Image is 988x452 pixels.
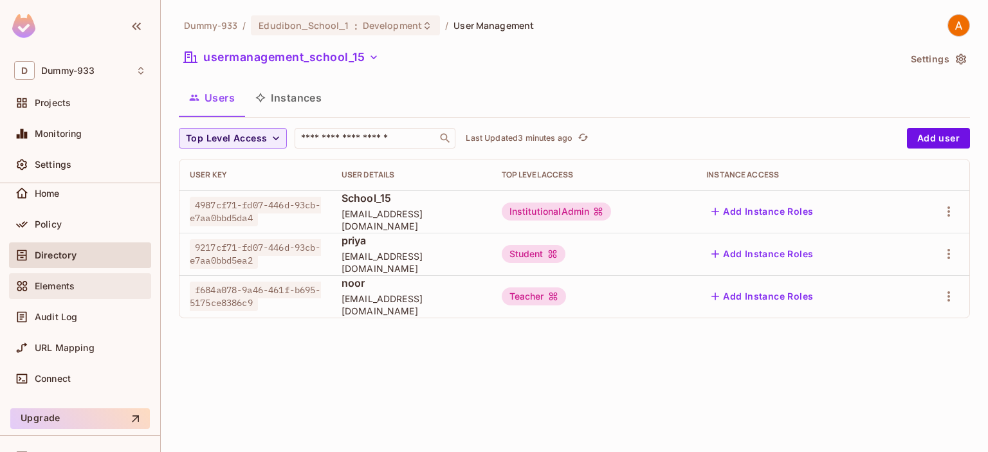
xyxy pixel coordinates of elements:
button: Upgrade [10,408,150,429]
div: Top Level Access [502,170,686,180]
span: School_15 [342,191,481,205]
span: [EMAIL_ADDRESS][DOMAIN_NAME] [342,250,481,275]
button: Add user [907,128,970,149]
span: : [354,21,358,31]
button: Instances [245,82,332,114]
span: Connect [35,374,71,384]
div: User Key [190,170,321,180]
span: Click to refresh data [572,131,590,146]
span: Elements [35,281,75,291]
button: refresh [575,131,590,146]
span: Audit Log [35,312,77,322]
div: User Details [342,170,481,180]
p: Last Updated 3 minutes ago [466,133,572,143]
button: Users [179,82,245,114]
span: [EMAIL_ADDRESS][DOMAIN_NAME] [342,293,481,317]
span: Monitoring [35,129,82,139]
div: Student [502,245,565,263]
div: InstitutionalAdmin [502,203,612,221]
span: Policy [35,219,62,230]
button: usermanagement_school_15 [179,47,384,68]
span: the active workspace [184,19,237,32]
span: noor [342,276,481,290]
li: / [445,19,448,32]
div: Teacher [502,287,566,305]
span: Workspace: Dummy-933 [41,66,95,76]
span: Settings [35,159,71,170]
button: Settings [906,49,970,69]
button: Add Instance Roles [706,201,818,222]
img: Aadil Nawaz [948,15,969,36]
span: Edudibon_School_1 [259,19,349,32]
span: Development [363,19,422,32]
span: Directory [35,250,77,260]
li: / [242,19,246,32]
button: Top Level Access [179,128,287,149]
span: 9217cf71-fd07-446d-93cb-e7aa0bbd5ea2 [190,239,321,269]
span: User Management [453,19,534,32]
span: D [14,61,35,80]
div: Instance Access [706,170,894,180]
span: refresh [578,132,589,145]
span: URL Mapping [35,343,95,353]
span: Projects [35,98,71,108]
span: Top Level Access [186,131,267,147]
span: priya [342,233,481,248]
span: [EMAIL_ADDRESS][DOMAIN_NAME] [342,208,481,232]
button: Add Instance Roles [706,244,818,264]
button: Add Instance Roles [706,286,818,307]
span: f684a078-9a46-461f-b695-5175ce8386c9 [190,282,321,311]
img: SReyMgAAAABJRU5ErkJggg== [12,14,35,38]
span: Home [35,188,60,199]
span: 4987cf71-fd07-446d-93cb-e7aa0bbd5da4 [190,197,321,226]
